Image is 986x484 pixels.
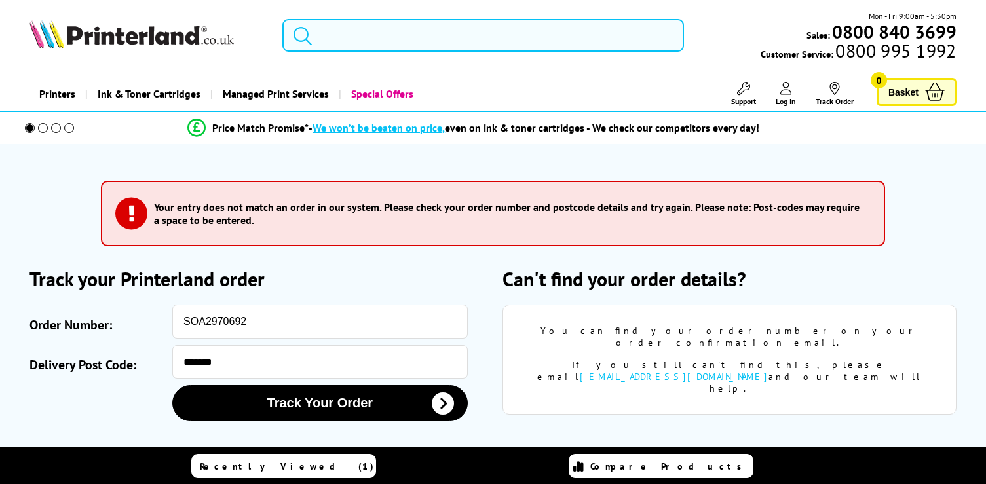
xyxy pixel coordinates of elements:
button: Track Your Order [172,385,468,421]
a: 0800 840 3699 [830,26,957,38]
span: Mon - Fri 9:00am - 5:30pm [869,10,957,22]
a: Compare Products [569,454,753,478]
span: Recently Viewed (1) [200,460,374,472]
span: Sales: [806,29,830,41]
a: Log In [776,82,796,106]
span: Customer Service: [761,45,956,60]
a: Printerland Logo [29,20,266,51]
span: Price Match Promise* [212,121,309,134]
span: Support [731,96,756,106]
a: Ink & Toner Cartridges [85,77,210,111]
li: modal_Promise [7,117,941,140]
img: Printerland Logo [29,20,234,48]
a: Track Order [816,82,854,106]
b: 0800 840 3699 [832,20,957,44]
div: If you still can't find this, please email and our team will help. [523,359,936,394]
label: Order Number: [29,311,166,339]
span: 0800 995 1992 [833,45,956,57]
h2: Track your Printerland order [29,266,484,291]
input: eg: SOA123456 or SO123456 [172,305,468,339]
span: 0 [871,72,887,88]
div: You can find your order number on your order confirmation email. [523,325,936,348]
a: Managed Print Services [210,77,339,111]
span: Log In [776,96,796,106]
a: Printers [29,77,85,111]
div: - even on ink & toner cartridges - We check our competitors every day! [309,121,759,134]
a: Recently Viewed (1) [191,454,376,478]
span: Ink & Toner Cartridges [98,77,200,111]
h2: Can't find your order details? [502,266,957,291]
span: Compare Products [590,460,749,472]
a: [EMAIL_ADDRESS][DOMAIN_NAME] [580,371,768,382]
a: Basket 0 [877,78,957,106]
a: Special Offers [339,77,423,111]
span: We won’t be beaten on price, [313,121,445,134]
a: Support [731,82,756,106]
label: Delivery Post Code: [29,352,166,379]
h3: Your entry does not match an order in our system. Please check your order number and postcode det... [154,200,864,227]
span: Basket [888,83,919,101]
